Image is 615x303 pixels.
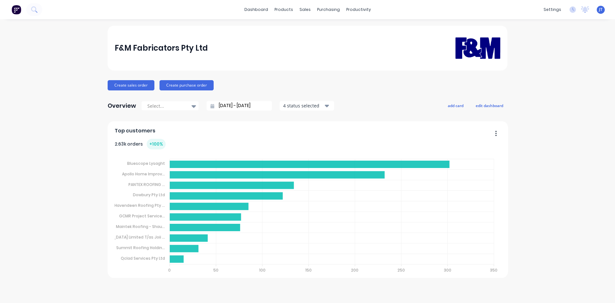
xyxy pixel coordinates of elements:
[115,127,155,135] span: Top customers
[444,101,468,110] button: add card
[280,101,334,111] button: 4 status selected
[116,245,165,250] tspan: Summit Roofing Holdin...
[133,192,165,198] tspan: Dowbury Pty Ltd
[398,267,405,273] tspan: 250
[259,267,266,273] tspan: 100
[12,5,21,14] img: Factory
[271,5,296,14] div: products
[119,213,165,219] tspan: GCMR Project Service...
[343,5,374,14] div: productivity
[147,139,166,149] div: + 100 %
[116,224,165,229] tspan: Maintek Roofing - Shau...
[168,267,171,273] tspan: 0
[213,267,218,273] tspan: 50
[115,42,208,55] div: F&M Fabricators Pty Ltd
[490,267,498,273] tspan: 350
[540,5,564,14] div: settings
[121,256,165,261] tspan: Qclad Services Pty Ltd
[114,203,165,208] tspan: Havendeen Roofing Pty ...
[108,99,136,112] div: Overview
[108,80,154,90] button: Create sales order
[283,102,324,109] div: 4 status selected
[84,234,165,240] tspan: [DEMOGRAPHIC_DATA] Limited T/as Joii ...
[296,5,314,14] div: sales
[314,5,343,14] div: purchasing
[128,181,165,187] tspan: PANTEX ROOFING ...
[160,80,214,90] button: Create purchase order
[122,171,165,177] tspan: Apollo Home Improv...
[127,161,165,166] tspan: Bluescope Lysaght
[351,267,359,273] tspan: 200
[241,5,271,14] a: dashboard
[599,7,603,13] span: JT
[455,28,500,68] img: F&M Fabricators Pty Ltd
[444,267,451,273] tspan: 300
[115,139,166,149] div: 2.63k orders
[471,101,507,110] button: edit dashboard
[305,267,312,273] tspan: 150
